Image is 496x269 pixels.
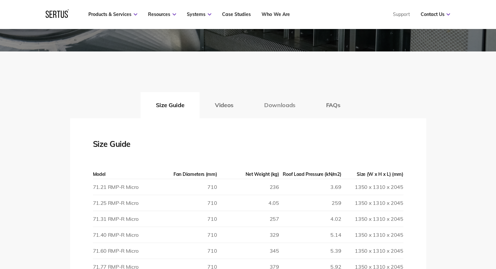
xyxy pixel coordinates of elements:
a: Resources [148,11,176,17]
a: Products & Services [88,11,137,17]
td: 3.69 [279,179,341,195]
td: 710 [155,243,217,259]
a: Systems [187,11,211,17]
th: Model [93,170,155,179]
th: Size (W x H x L) (mm) [341,170,403,179]
a: Case Studies [222,11,251,17]
td: 4.05 [217,195,279,211]
button: FAQs [311,92,356,118]
td: 71.60 RMP-R Micro [93,243,155,259]
a: Who We Are [262,11,290,17]
button: Downloads [249,92,311,118]
td: 4.02 [279,211,341,227]
td: 1350 x 1310 x 2045 [341,211,403,227]
th: Fan Diameters (mm) [155,170,217,179]
td: 1350 x 1310 x 2045 [341,227,403,243]
td: 71.40 RMP-R Micro [93,227,155,243]
iframe: Chat Widget [379,194,496,269]
td: 710 [155,179,217,195]
td: 710 [155,227,217,243]
td: 257 [217,211,279,227]
td: 1350 x 1310 x 2045 [341,179,403,195]
td: 71.21 RMP-R Micro [93,179,155,195]
td: 329 [217,227,279,243]
th: Net Weight (kg) [217,170,279,179]
td: 71.25 RMP-R Micro [93,195,155,211]
td: 1350 x 1310 x 2045 [341,195,403,211]
td: 5.39 [279,243,341,259]
td: 345 [217,243,279,259]
td: 236 [217,179,279,195]
td: 5.14 [279,227,341,243]
a: Support [393,11,410,17]
a: Contact Us [420,11,450,17]
button: Videos [200,92,249,118]
td: 1350 x 1310 x 2045 [341,243,403,259]
td: 710 [155,211,217,227]
td: 710 [155,195,217,211]
th: Roof Load Pressure (kN/m2) [279,170,341,179]
td: 71.31 RMP-R Micro [93,211,155,227]
div: Size Guide [93,138,158,150]
td: 259 [279,195,341,211]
